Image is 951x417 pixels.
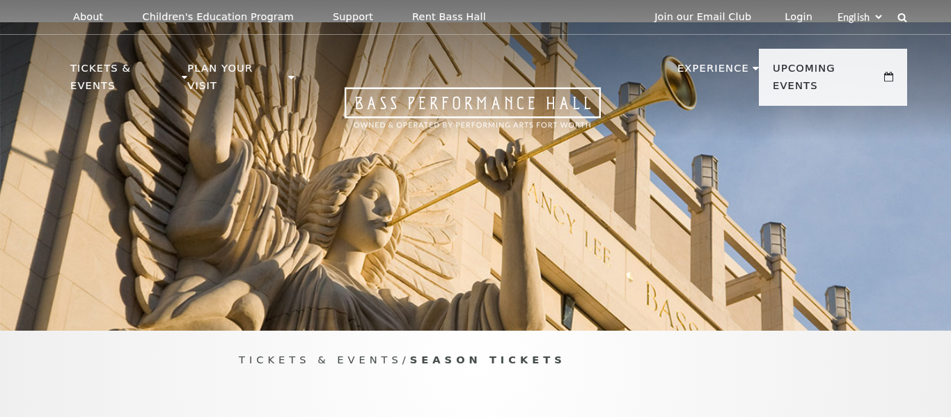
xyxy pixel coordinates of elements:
p: Plan Your Visit [187,60,285,102]
p: Tickets & Events [70,60,178,102]
p: Upcoming Events [773,60,881,102]
p: Support [333,11,373,23]
p: Experience [677,60,749,85]
p: Children's Education Program [142,11,294,23]
p: / [239,352,712,369]
p: About [73,11,103,23]
p: Rent Bass Hall [412,11,486,23]
span: Season Tickets [410,354,566,365]
span: Tickets & Events [239,354,402,365]
select: Select: [835,10,884,24]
